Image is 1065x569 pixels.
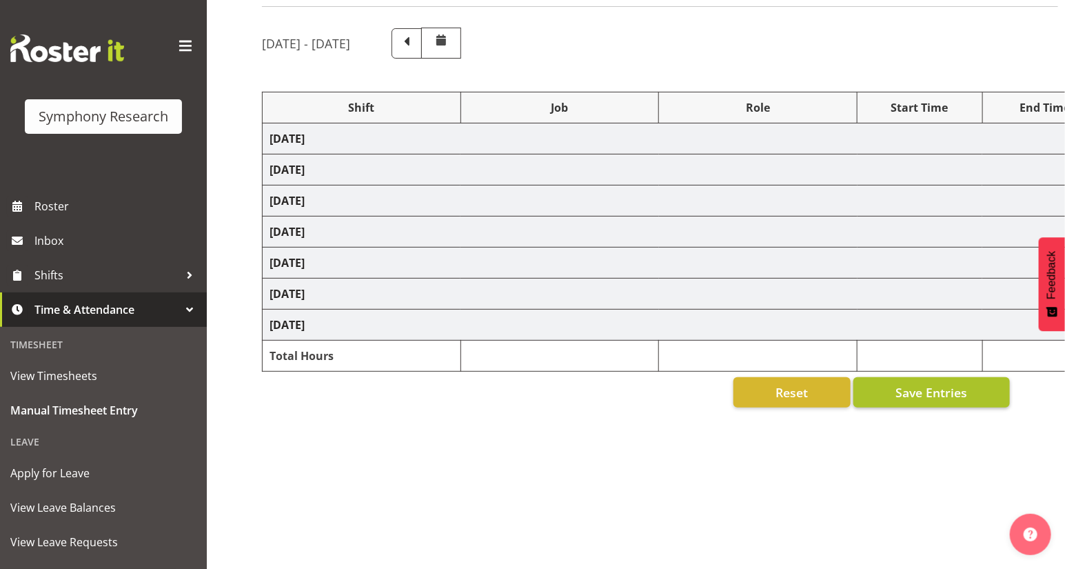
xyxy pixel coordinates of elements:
a: Manual Timesheet Entry [3,393,203,428]
div: Start Time [864,99,975,116]
img: Rosterit website logo [10,34,124,62]
div: Symphony Research [39,106,168,127]
span: View Leave Requests [10,532,196,552]
button: Save Entries [853,377,1010,408]
span: Inbox [34,230,200,251]
div: Shift [270,99,454,116]
a: Apply for Leave [3,456,203,490]
div: Timesheet [3,330,203,359]
div: Job [468,99,652,116]
a: View Timesheets [3,359,203,393]
span: Reset [775,383,808,401]
span: Apply for Leave [10,463,196,483]
span: Shifts [34,265,179,286]
td: Total Hours [263,341,461,372]
img: help-xxl-2.png [1024,528,1037,541]
a: View Leave Balances [3,490,203,525]
span: Manual Timesheet Entry [10,400,196,421]
span: View Timesheets [10,366,196,386]
span: Roster [34,196,200,217]
button: Feedback - Show survey [1039,237,1065,331]
div: Role [666,99,850,116]
div: Leave [3,428,203,456]
span: Time & Attendance [34,299,179,320]
span: Save Entries [895,383,967,401]
span: View Leave Balances [10,497,196,518]
h5: [DATE] - [DATE] [262,36,350,51]
span: Feedback [1046,251,1058,299]
button: Reset [733,377,851,408]
a: View Leave Requests [3,525,203,559]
